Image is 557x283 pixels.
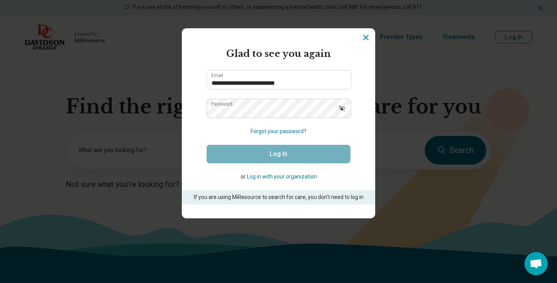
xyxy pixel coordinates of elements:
[333,99,350,117] button: Show password
[182,28,375,218] section: Login Dialog
[211,102,232,106] label: Password
[207,145,350,163] button: Log In
[207,173,350,181] p: or
[361,33,371,42] button: Dismiss
[207,47,350,61] h2: Glad to see you again
[251,127,306,135] button: Forgot your password?
[247,173,317,181] button: Log in with your organization
[193,193,364,201] p: If you are using MiResource to search for care, you don’t need to log in
[211,73,223,78] label: Email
